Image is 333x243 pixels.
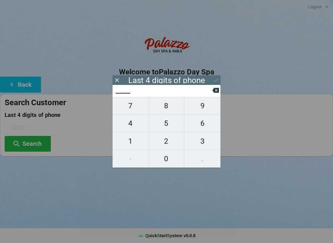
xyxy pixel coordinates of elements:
button: 0 [149,150,185,168]
button: 4 [113,115,149,132]
button: 1 [113,132,149,150]
button: 6 [184,115,220,132]
button: 2 [149,132,185,150]
span: 0 [149,152,184,165]
span: 9 [184,99,220,112]
span: 6 [184,117,220,130]
button: 8 [149,97,185,115]
span: 2 [149,135,184,148]
div: Last 4 digits of phone [128,77,205,83]
button: 7 [113,97,149,115]
span: 1 [113,135,148,148]
span: 7 [113,99,148,112]
span: 8 [149,99,184,112]
button: 3 [184,132,220,150]
span: 3 [184,135,220,148]
span: 4 [113,117,148,130]
span: 5 [149,117,184,130]
button: 5 [149,115,185,132]
button: 9 [184,97,220,115]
